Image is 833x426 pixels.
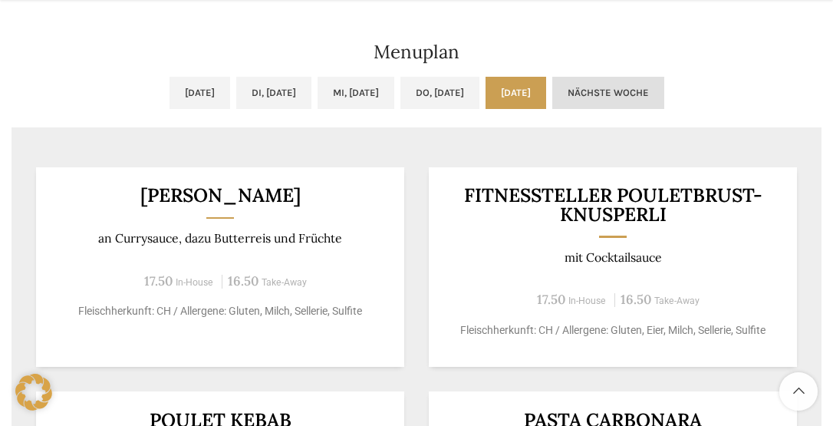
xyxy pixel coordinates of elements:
span: In-House [176,277,213,288]
h2: Menuplan [12,43,821,61]
p: an Currysauce, dazu Butterreis und Früchte [55,231,386,246]
p: mit Cocktailsauce [448,250,779,265]
p: Fleischherkunft: CH / Allergene: Gluten, Eier, Milch, Sellerie, Sulfite [448,322,779,338]
p: Fleischherkunft: CH / Allergene: Gluten, Milch, Sellerie, Sulfite [55,303,386,319]
h3: Fitnessteller Pouletbrust-Knusperli [448,186,779,223]
span: 16.50 [621,291,651,308]
a: Scroll to top button [779,372,818,411]
span: Take-Away [654,296,700,306]
a: [DATE] [170,77,230,109]
h3: [PERSON_NAME] [55,186,386,205]
span: 17.50 [144,272,173,289]
a: Mi, [DATE] [318,77,394,109]
a: Di, [DATE] [236,77,311,109]
a: Nächste Woche [552,77,664,109]
span: In-House [568,296,606,306]
span: 16.50 [228,272,258,289]
a: Do, [DATE] [400,77,479,109]
a: [DATE] [486,77,546,109]
span: Take-Away [262,277,307,288]
span: 17.50 [537,291,565,308]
